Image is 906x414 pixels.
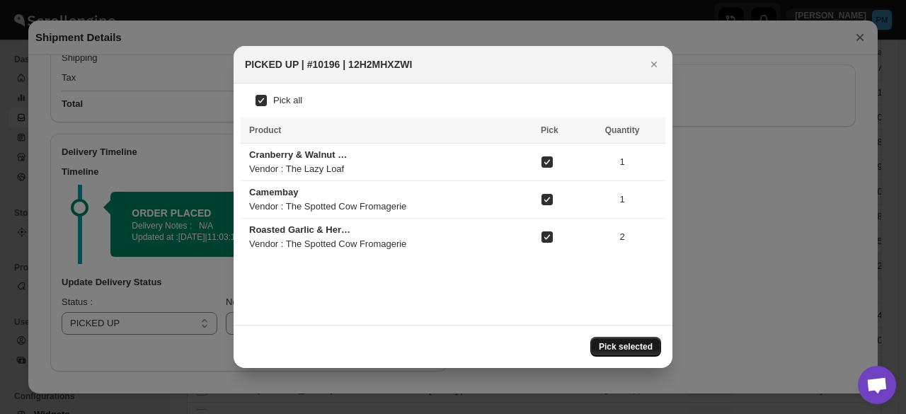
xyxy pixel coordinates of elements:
span: Vendor : The Lazy Loaf [249,163,344,174]
h2: PICKED UP | #10196 | 12H2MHXZWI [245,57,412,71]
div: Roasted Garlic & Herbs Cheese [249,223,352,237]
span: Pick [541,125,558,135]
a: Open chat [858,366,896,404]
span: Vendor : The Spotted Cow Fromagerie [249,201,406,212]
button: Close [644,54,664,74]
span: Pick selected [599,341,653,352]
div: Cranberry & Walnut Sourdough Loaf [249,148,352,162]
span: Quantity [605,125,640,135]
span: 2 [587,230,657,244]
span: Pick all [273,95,302,105]
div: Camembay [249,185,352,200]
button: Pick selected [590,337,661,357]
span: 1 [587,155,657,169]
span: Product [249,125,281,135]
span: 1 [587,192,657,207]
span: Vendor : The Spotted Cow Fromagerie [249,238,406,249]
